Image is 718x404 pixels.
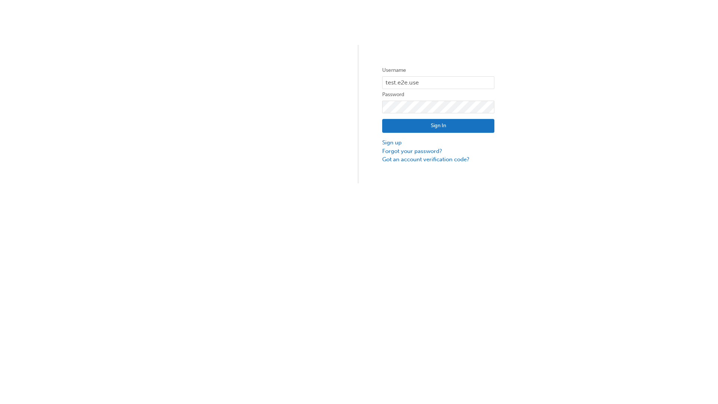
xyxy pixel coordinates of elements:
[382,138,494,147] a: Sign up
[382,155,494,164] a: Got an account verification code?
[382,90,494,99] label: Password
[382,66,494,75] label: Username
[224,104,336,113] img: Trak
[382,76,494,89] input: Username
[382,119,494,133] button: Sign In
[382,147,494,156] a: Forgot your password?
